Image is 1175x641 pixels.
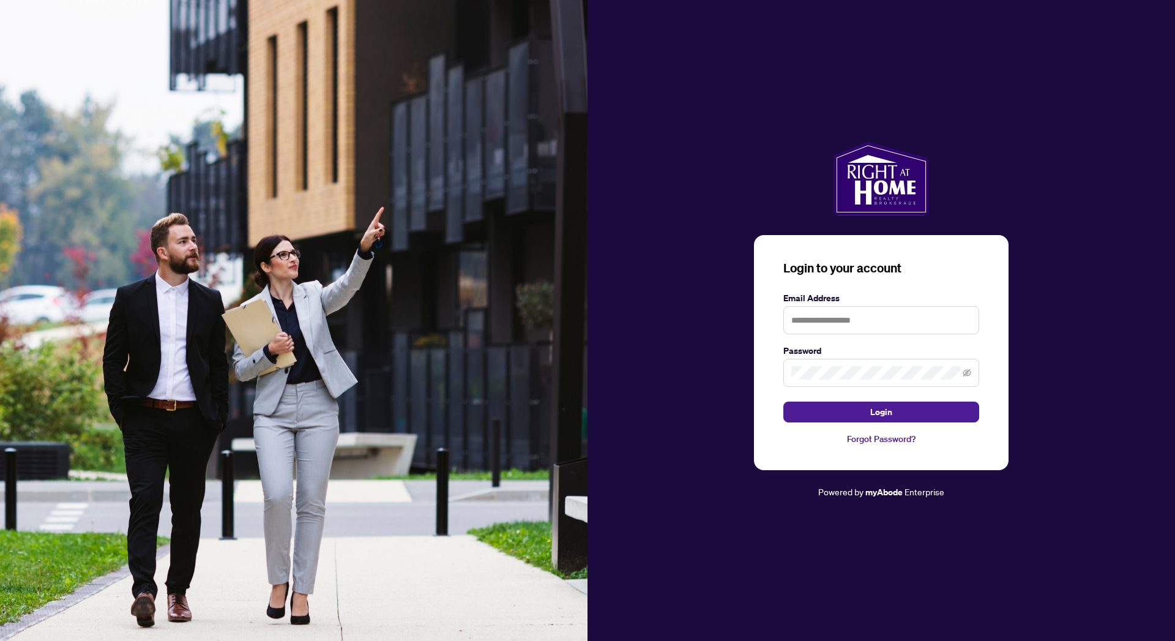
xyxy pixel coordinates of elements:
h3: Login to your account [783,260,979,277]
span: Enterprise [905,486,944,497]
a: myAbode [865,485,903,499]
label: Email Address [783,291,979,305]
label: Password [783,344,979,358]
img: ma-logo [834,142,928,216]
a: Forgot Password? [783,432,979,446]
button: Login [783,402,979,422]
span: Powered by [818,486,864,497]
span: Login [870,402,892,422]
span: eye-invisible [963,369,971,377]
